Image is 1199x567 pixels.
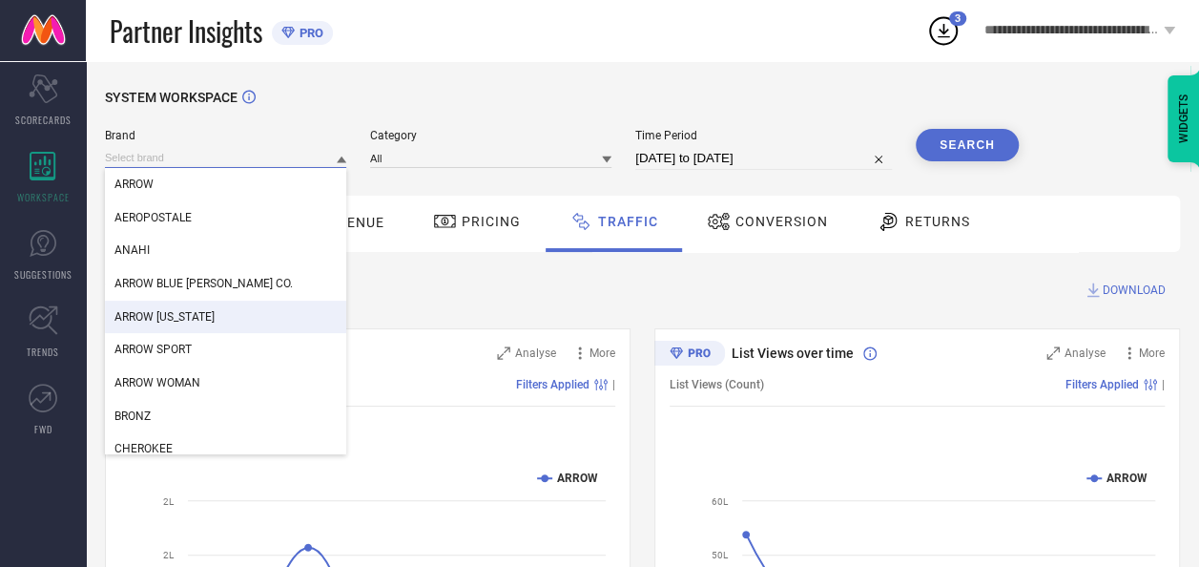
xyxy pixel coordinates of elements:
[163,496,175,507] text: 2L
[114,409,151,423] span: BRONZ
[14,267,72,282] span: SUGGESTIONS
[105,201,346,234] div: AEROPOSTALE
[114,343,192,356] span: ARROW SPORT
[105,432,346,465] div: CHEROKEE
[732,346,854,361] span: List Views over time
[320,215,384,230] span: Revenue
[916,129,1019,161] button: Search
[105,129,346,142] span: Brand
[15,113,72,127] span: SCORECARDS
[1106,472,1147,485] text: ARROW
[105,367,346,399] div: ARROW WOMAN
[612,378,615,391] span: |
[105,234,346,266] div: ANAHI
[712,550,729,560] text: 50L
[114,243,150,257] span: ANAHI
[1065,346,1106,360] span: Analyse
[27,345,59,359] span: TRENDS
[557,472,598,485] text: ARROW
[955,12,961,25] span: 3
[1139,346,1165,360] span: More
[516,378,589,391] span: Filters Applied
[17,190,70,204] span: WORKSPACE
[515,346,556,360] span: Analyse
[926,13,961,48] div: Open download list
[598,214,658,229] span: Traffic
[114,277,293,290] span: ARROW BLUE [PERSON_NAME] CO.
[1065,378,1139,391] span: Filters Applied
[295,26,323,40] span: PRO
[1046,346,1060,360] svg: Zoom
[462,214,521,229] span: Pricing
[905,214,970,229] span: Returns
[114,442,173,455] span: CHEROKEE
[114,178,154,191] span: ARROW
[105,148,346,168] input: Select brand
[654,341,725,369] div: Premium
[114,376,200,389] span: ARROW WOMAN
[1103,281,1166,300] span: DOWNLOAD
[105,333,346,366] div: ARROW SPORT
[105,168,346,200] div: ARROW
[670,378,764,391] span: List Views (Count)
[105,400,346,432] div: BRONZ
[105,267,346,300] div: ARROW BLUE JEAN CO.
[735,214,828,229] span: Conversion
[589,346,615,360] span: More
[114,211,192,224] span: AEROPOSTALE
[114,310,215,324] span: ARROW [US_STATE]
[1162,378,1165,391] span: |
[163,550,175,560] text: 2L
[34,422,52,436] span: FWD
[105,301,346,333] div: ARROW NEW YORK
[105,90,238,105] span: SYSTEM WORKSPACE
[370,129,611,142] span: Category
[712,496,729,507] text: 60L
[110,11,262,51] span: Partner Insights
[497,346,510,360] svg: Zoom
[635,147,892,170] input: Select time period
[635,129,892,142] span: Time Period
